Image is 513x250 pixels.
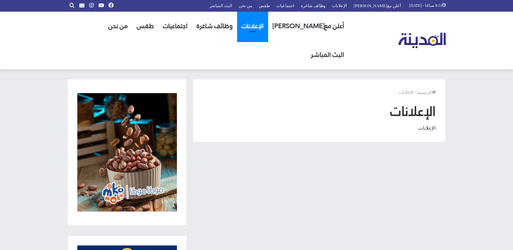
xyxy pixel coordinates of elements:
p: الإعلانات [203,124,436,132]
span: الإعلانات [398,90,414,95]
a: طقس [132,12,158,40]
a: الرئيسية [417,90,436,95]
a: من نحن [104,12,132,40]
a: أعلن مع[PERSON_NAME] [268,12,349,40]
a: البث المباشر [306,40,349,69]
a: وظائف شاغرة [192,12,237,40]
img: تلفزيون المدينة [398,33,446,49]
a: اجتماعيات [158,12,192,40]
a: الإعلانات [237,12,268,40]
em: / [415,90,416,95]
h1: الإعلانات [203,102,436,121]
